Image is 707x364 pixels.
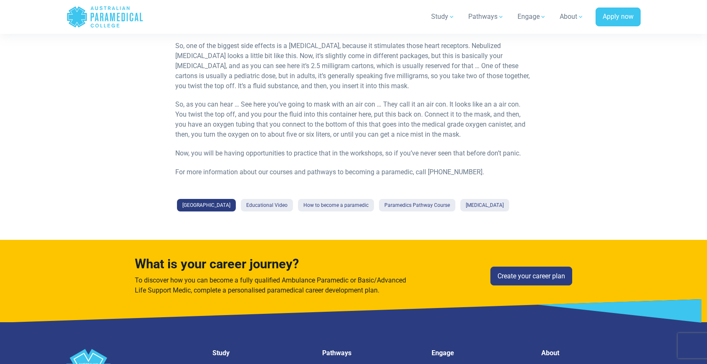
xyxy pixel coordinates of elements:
[66,3,144,31] a: Australian Paramedical College
[177,199,236,211] a: [GEOGRAPHIC_DATA]
[241,199,293,211] a: Educational Video
[460,199,509,211] a: [MEDICAL_DATA]
[135,257,409,272] h4: What is your career journey?
[175,148,531,158] p: Now, you will be having opportunities to practice that in the workshops, so if you’ve never seen ...
[298,199,374,211] a: How to become a paramedic
[175,167,531,177] p: For more information about our courses and pathways to becoming a paramedic, call [PHONE_NUMBER].
[432,349,531,357] h5: Engage
[513,5,551,28] a: Engage
[175,99,531,140] p: So, as you can hear … See here you’ve going to mask with an air con … They call it an air con. It...
[175,41,531,91] p: So, one of the biggest side effects is a [MEDICAL_DATA], because it stimulates those heart recept...
[426,5,460,28] a: Study
[135,276,406,294] span: To discover how you can become a fully qualified Ambulance Paramedic or Basic/Advanced Life Suppo...
[555,5,589,28] a: About
[490,267,572,286] a: Create your career plan
[541,349,641,357] h5: About
[322,349,422,357] h5: Pathways
[596,8,641,27] a: Apply now
[212,349,312,357] h5: Study
[379,199,455,211] a: Paramedics Pathway Course
[463,5,509,28] a: Pathways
